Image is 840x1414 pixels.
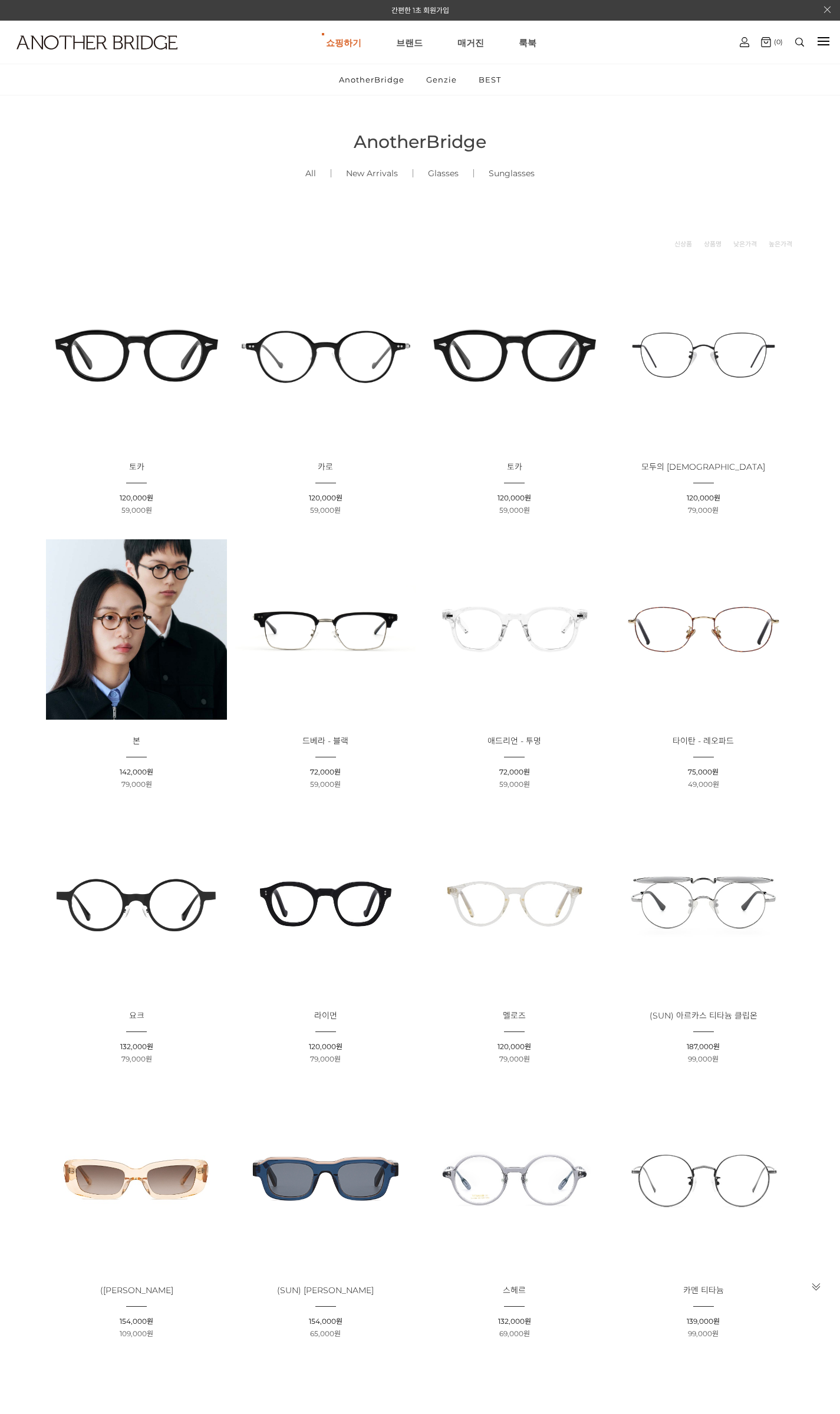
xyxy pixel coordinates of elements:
[761,37,771,47] img: cart
[133,737,140,746] a: 본
[235,1088,416,1269] img: TERMIZ SUNGLASSES - 세련된 스타일의 다양한 환경용 선글라스 이미지
[46,265,227,446] img: 토카 아세테이트 뿔테 안경 이미지
[507,462,522,472] span: 토카
[499,780,530,789] span: 59,000원
[314,1010,337,1021] span: 라이먼
[6,35,132,78] a: logo
[674,238,692,250] a: 신상품
[683,1285,724,1296] span: 카멘 티타늄
[46,539,227,720] img: 본 - 동그란 렌즈로 돋보이는 아세테이트 안경 이미지
[761,37,783,47] a: (0)
[613,539,794,720] img: 타이탄 - 레오파드 고급 안경 이미지 - 독특한 레오파드 패턴의 스타일리시한 디자인
[133,736,140,746] span: 본
[331,153,413,193] a: New Arrivals
[277,1286,374,1295] a: (SUN) [PERSON_NAME]
[354,131,486,153] span: AnotherBridge
[120,493,153,502] span: 120,000원
[396,21,423,64] a: 브랜드
[424,1088,605,1269] img: 스헤르 - 경량 티타늄 글라스 이미지를 보여줍니다.
[487,736,541,746] span: 애드리언 - 투명
[129,1010,144,1021] span: 요크
[673,736,734,746] span: 타이탄 - 레오파드
[416,64,467,95] a: Genzie
[503,1285,526,1296] span: 스헤르
[309,493,342,502] span: 120,000원
[499,1054,530,1063] span: 79,000원
[318,463,333,472] a: 카로
[46,813,227,994] img: 요크 글라스 - 트렌디한 디자인의 유니크한 안경 이미지
[310,780,341,789] span: 59,000원
[507,463,522,472] a: 토카
[310,767,341,776] span: 72,000원
[795,38,804,47] img: search
[129,462,144,472] span: 토카
[641,463,765,472] a: 모두의 [DEMOGRAPHIC_DATA]
[641,462,765,472] span: 모두의 [DEMOGRAPHIC_DATA]
[120,1329,153,1338] span: 109,000원
[683,1286,724,1295] a: 카멘 티타늄
[310,1054,341,1063] span: 79,000원
[704,238,722,250] a: 상품명
[613,1088,794,1269] img: 카멘 티타늄 - 팀 그레이 색상, 세련된 일상 스타일 안경
[769,238,792,250] a: 높은가격
[309,1317,342,1326] span: 154,000원
[100,1286,173,1295] a: ([PERSON_NAME]
[498,493,531,502] span: 120,000원
[318,462,333,472] span: 카로
[688,1054,719,1063] span: 99,000원
[687,493,720,502] span: 120,000원
[650,1011,757,1020] a: (SUN) 아르카스 티타늄 클립온
[121,1054,152,1063] span: 79,000원
[235,813,416,994] img: ライマン 블랙 글라스 - 다양한 스타일에 어울리는 세련된 디자인의 아이웨어 이미지
[613,265,794,446] img: 모두의 안경 - 다양한 크기에 맞춘 다용도 디자인 이미지
[498,1317,531,1326] span: 132,000원
[499,767,530,776] span: 72,000원
[424,539,605,720] img: 애드리언 - 투명 안경, 패셔너블 아이웨어 이미지
[424,265,605,446] img: 토카 아세테이트 안경 - 다양한 스타일에 맞는 뿔테 안경 이미지
[499,506,530,515] span: 59,000원
[687,1042,720,1051] span: 187,000원
[329,64,414,95] a: AnotherBridge
[503,1010,526,1021] span: 멜로즈
[129,1011,144,1020] a: 요크
[121,506,152,515] span: 59,000원
[457,21,484,64] a: 매거진
[291,153,331,193] a: All
[650,1010,757,1021] span: (SUN) 아르카스 티타늄 클립온
[121,780,152,789] span: 79,000원
[688,780,719,789] span: 49,000원
[424,813,605,994] img: 멜로즈 - 투명 안경, 다양한 스타일에 어울리는 상품 이미지
[302,737,348,746] a: 드베라 - 블랙
[100,1285,173,1296] span: ([PERSON_NAME]
[503,1011,526,1020] a: 멜로즈
[487,737,541,746] a: 애드리언 - 투명
[687,1317,720,1326] span: 139,000원
[499,1329,530,1338] span: 69,000원
[302,736,348,746] span: 드베라 - 블랙
[771,38,783,46] span: (0)
[277,1285,374,1296] span: (SUN) [PERSON_NAME]
[129,463,144,472] a: 토카
[310,506,341,515] span: 59,000원
[503,1286,526,1295] a: 스헤르
[391,6,449,15] a: 간편한 1초 회원가입
[733,238,757,250] a: 낮은가격
[413,153,473,193] a: Glasses
[740,37,749,47] img: cart
[469,64,511,95] a: BEST
[120,1042,153,1051] span: 132,000원
[310,1329,341,1338] span: 65,000원
[673,737,734,746] a: 타이탄 - 레오파드
[120,767,153,776] span: 142,000원
[688,506,719,515] span: 79,000원
[17,35,177,50] img: logo
[688,1329,719,1338] span: 99,000원
[326,21,361,64] a: 쇼핑하기
[613,813,794,994] img: ARKAS TITANIUM CLIP-ON 선글라스 - 티타늄 소재와 세련된 디자인의 클립온 이미지
[46,1088,227,1269] img: 카르시 선글라스 - 모던한 베이지 색상, 스타일리시한 여름 패션 아이템 이미지
[120,1317,153,1326] span: 154,000원
[688,767,719,776] span: 75,000원
[314,1011,337,1020] a: 라이먼
[498,1042,531,1051] span: 120,000원
[474,153,549,193] a: Sunglasses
